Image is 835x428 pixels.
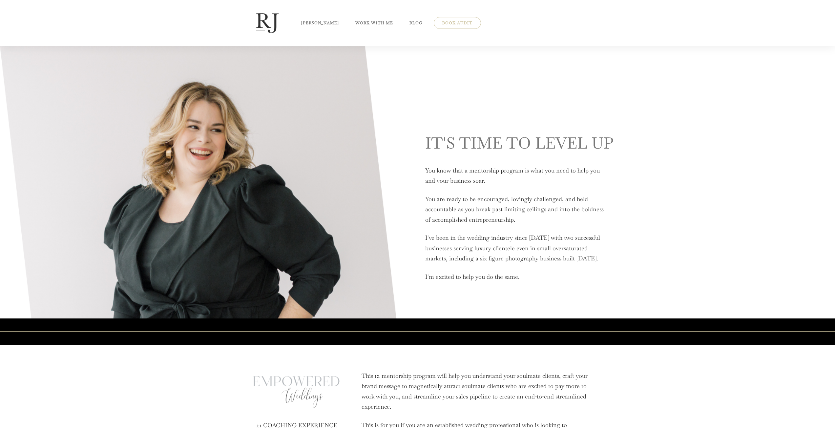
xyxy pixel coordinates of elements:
a: BOOK AUDIT [442,19,472,27]
a: BLOG [409,19,422,27]
a: WORK WITH ME [355,19,393,27]
p: You are ready to be encouraged, lovingly challenged, and held accountable as you break past limit... [425,194,610,233]
a: [PERSON_NAME] [301,19,339,27]
p: I'm excited to help you do the same. [425,272,610,290]
img: EMPOWERED [240,357,353,420]
p: It's time to level up [425,129,613,165]
p: This 1:1 mentorship program will help you understand your soulmate clients, craft your brand mess... [362,371,595,420]
p: You know that a mentorship program is what you need to help you and your business soar. [425,165,610,194]
p: I've been in the wedding industry since [DATE] with two successful businesses serving luxury clie... [425,233,610,272]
